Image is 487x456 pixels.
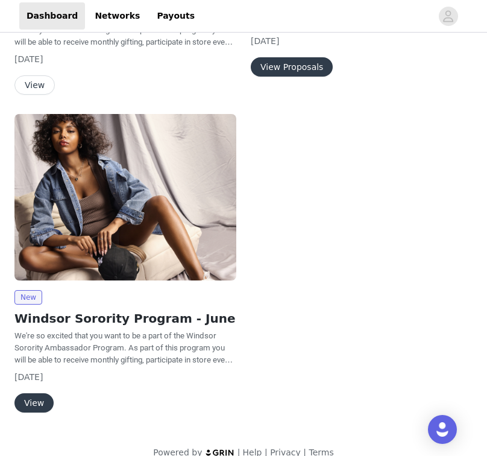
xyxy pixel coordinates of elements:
[14,81,55,90] a: View
[251,57,333,77] button: View Proposals
[14,331,236,376] span: We're so excited that you want to be a part of the Windsor Sorority Ambassador Program. As part o...
[19,2,85,30] a: Dashboard
[428,415,457,444] div: Open Intercom Messenger
[14,309,236,328] h2: Windsor Sorority Program - June
[251,63,333,72] a: View Proposals
[14,75,55,95] button: View
[14,393,54,413] button: View
[14,114,236,280] img: Windsor
[442,7,454,26] div: avatar
[149,2,202,30] a: Payouts
[87,2,147,30] a: Networks
[14,54,43,64] span: [DATE]
[251,36,279,46] span: [DATE]
[14,290,42,305] span: New
[14,372,43,382] span: [DATE]
[14,399,54,408] a: View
